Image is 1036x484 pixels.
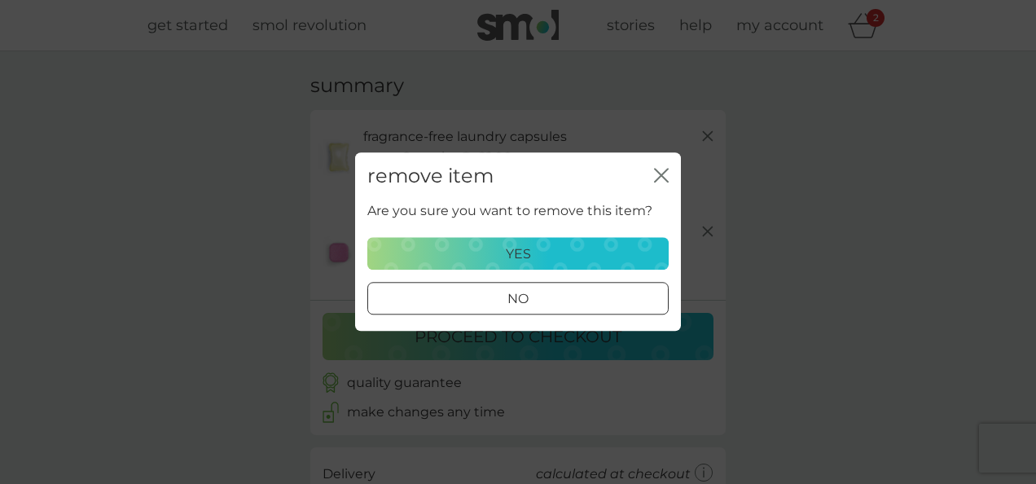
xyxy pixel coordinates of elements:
[367,165,494,188] h2: remove item
[367,283,669,315] button: no
[507,289,529,310] p: no
[367,200,652,222] p: Are you sure you want to remove this item?
[506,244,531,265] p: yes
[367,238,669,271] button: yes
[654,168,669,185] button: close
